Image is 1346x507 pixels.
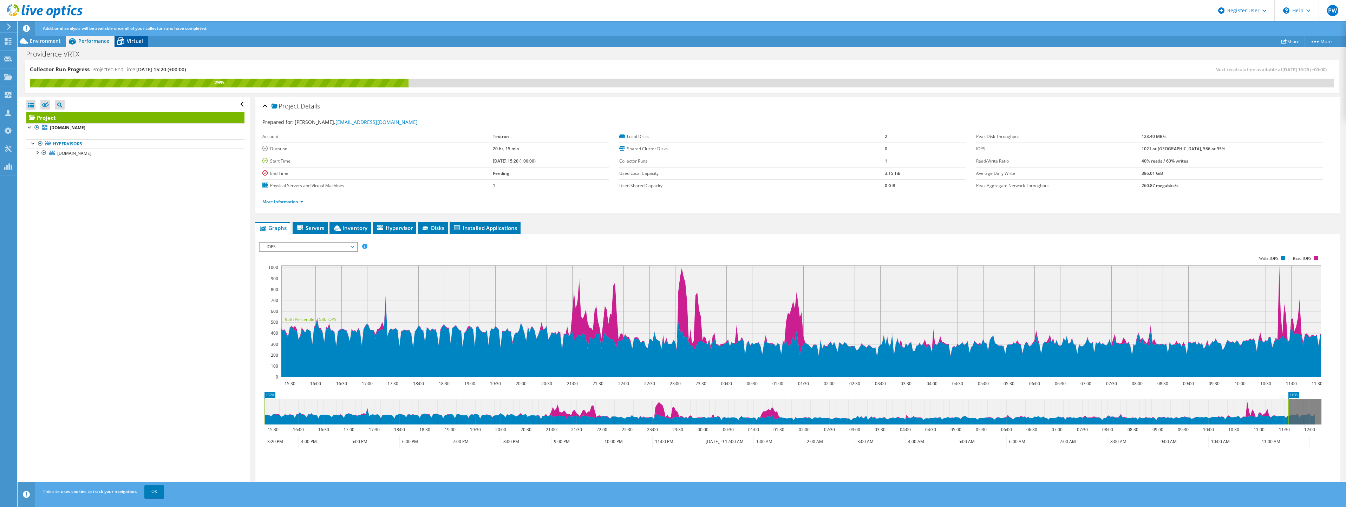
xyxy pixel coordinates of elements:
a: Project [26,112,244,123]
text: 500 [271,319,278,325]
b: 386.01 GiB [1142,170,1163,176]
text: 11:30 [1311,381,1322,387]
text: 20:00 [495,427,506,433]
label: IOPS [976,145,1141,152]
text: 18:30 [419,427,430,433]
text: 16:00 [293,427,303,433]
text: 08:30 [1157,381,1168,387]
span: [DOMAIN_NAME] [57,150,91,156]
text: 900 [271,276,278,282]
label: Duration [262,145,493,152]
text: 07:30 [1077,427,1087,433]
text: 95th Percentile = 586 IOPS [285,316,336,322]
label: Peak Disk Throughput [976,133,1141,140]
a: More Information [262,199,303,205]
text: 10:00 [1234,381,1245,387]
text: 06:00 [1029,381,1040,387]
text: 08:00 [1131,381,1142,387]
span: Inventory [333,224,367,231]
text: 22:30 [644,381,655,387]
text: 16:30 [336,381,347,387]
text: 22:30 [621,427,632,433]
text: 05:30 [1003,381,1014,387]
text: 07:00 [1051,427,1062,433]
b: Textron [493,133,509,139]
text: 10:00 [1203,427,1214,433]
span: Servers [296,224,324,231]
text: 17:30 [368,427,379,433]
text: 05:00 [950,427,961,433]
text: 09:30 [1177,427,1188,433]
text: 23:30 [695,381,706,387]
text: 01:00 [748,427,759,433]
b: 123.40 MB/s [1142,133,1167,139]
text: 04:30 [925,427,936,433]
text: 21:00 [545,427,556,433]
text: 02:30 [824,427,835,433]
label: Used Local Capacity [619,170,885,177]
text: 09:00 [1183,381,1194,387]
text: 10:30 [1228,427,1239,433]
text: 05:00 [978,381,988,387]
b: 1 [493,183,495,189]
text: 0 [276,374,278,380]
text: 100 [271,363,278,369]
div: 29% [30,79,409,86]
span: IOPS [263,243,353,251]
text: 04:30 [952,381,963,387]
b: 260.87 megabits/s [1142,183,1178,189]
span: Additional analysis will be available once all of your collector runs have completed. [43,25,207,31]
label: Local Disks [619,133,885,140]
text: 17:00 [361,381,372,387]
text: 21:30 [592,381,603,387]
label: Peak Aggregate Network Throughput [976,182,1141,189]
text: 00:00 [721,381,732,387]
b: 2 [885,133,887,139]
text: 04:00 [926,381,937,387]
span: [DATE] 15:20 (+00:00) [136,66,186,73]
span: Next recalculation available at [1215,66,1330,73]
label: Start Time [262,158,493,165]
span: Disks [422,224,444,231]
text: 10:30 [1260,381,1271,387]
text: 800 [271,287,278,292]
text: 21:00 [567,381,577,387]
text: 07:00 [1080,381,1091,387]
text: 06:30 [1026,427,1037,433]
text: 17:00 [343,427,354,433]
span: Details [301,102,320,110]
text: 09:30 [1208,381,1219,387]
text: 400 [271,330,278,336]
text: Write IOPS [1259,256,1279,261]
text: 22:00 [618,381,629,387]
text: 300 [271,341,278,347]
text: 03:30 [874,427,885,433]
a: OK [144,485,164,498]
span: Project [272,103,299,110]
span: Graphs [259,224,287,231]
h1: Providence VRTX [23,50,90,58]
a: [DOMAIN_NAME] [26,123,244,132]
span: PW [1327,5,1338,16]
span: Environment [30,38,61,44]
span: Performance [78,38,109,44]
text: 08:00 [1102,427,1113,433]
text: 19:00 [444,427,455,433]
label: Average Daily Write [976,170,1141,177]
label: Read/Write Ratio [976,158,1141,165]
text: 04:00 [900,427,910,433]
text: 21:30 [571,427,582,433]
text: 06:30 [1054,381,1065,387]
text: 02:00 [798,427,809,433]
text: 20:30 [520,427,531,433]
b: 20 hr, 15 min [493,146,519,152]
text: 16:30 [318,427,329,433]
text: 17:30 [387,381,398,387]
text: 02:00 [823,381,834,387]
label: Collector Runs [619,158,885,165]
b: [DATE] 15:20 (+00:00) [493,158,536,164]
text: Read IOPS [1293,256,1312,261]
text: 20:30 [541,381,552,387]
text: 00:00 [697,427,708,433]
text: 02:30 [849,381,860,387]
